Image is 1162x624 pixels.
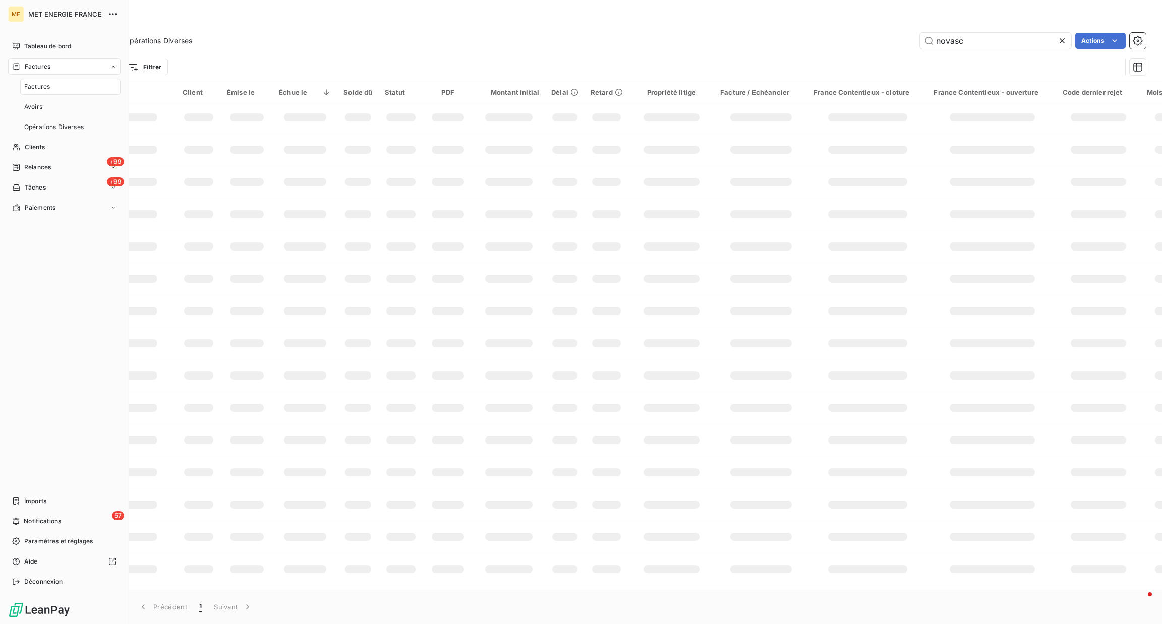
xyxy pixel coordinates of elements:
[24,102,42,111] span: Avoirs
[25,203,55,212] span: Paiements
[132,596,193,617] button: Précédent
[24,557,38,566] span: Aide
[24,577,63,586] span: Déconnexion
[183,88,215,96] div: Client
[429,88,466,96] div: PDF
[193,596,208,617] button: 1
[122,59,168,75] button: Filtrer
[24,163,51,172] span: Relances
[227,88,267,96] div: Émise le
[107,177,124,186] span: +99
[279,88,331,96] div: Échue le
[25,62,50,71] span: Factures
[920,33,1071,49] input: Rechercher
[24,122,84,132] span: Opérations Diverses
[124,36,192,46] span: Opérations Diverses
[1063,88,1135,96] div: Code dernier rejet
[24,537,93,546] span: Paramètres et réglages
[24,82,50,91] span: Factures
[24,517,61,526] span: Notifications
[934,88,1051,96] div: France Contentieux - ouverture
[28,10,102,18] span: MET ENERGIE FRANCE
[199,602,202,612] span: 1
[1075,33,1126,49] button: Actions
[385,88,418,96] div: Statut
[814,88,921,96] div: France Contentieux - cloture
[551,88,578,96] div: Délai
[24,42,71,51] span: Tableau de bord
[8,602,71,618] img: Logo LeanPay
[25,183,46,192] span: Tâches
[1128,590,1152,614] iframe: Intercom live chat
[591,88,623,96] div: Retard
[479,88,539,96] div: Montant initial
[208,596,259,617] button: Suivant
[720,88,801,96] div: Facture / Echéancier
[635,88,708,96] div: Propriété litige
[24,496,46,506] span: Imports
[107,157,124,166] span: +99
[112,511,124,520] span: 57
[25,143,45,152] span: Clients
[8,553,121,570] a: Aide
[343,88,372,96] div: Solde dû
[8,6,24,22] div: ME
